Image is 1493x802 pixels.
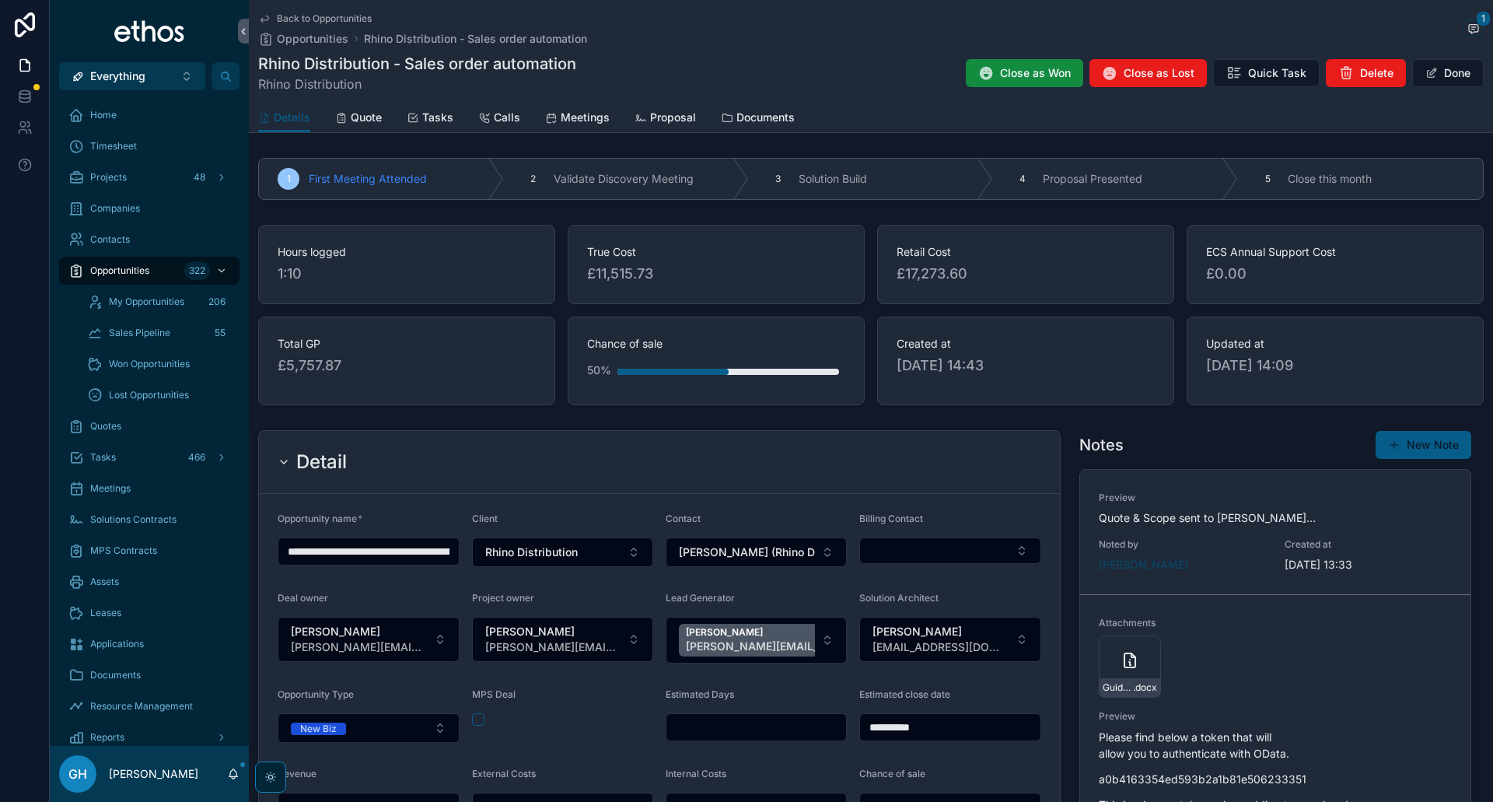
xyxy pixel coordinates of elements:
[1099,511,1316,524] span: Quote & Scope sent to [PERSON_NAME]...
[184,448,210,467] div: 466
[472,538,654,567] button: Select Button
[472,768,536,779] span: External Costs
[278,768,316,779] span: Revenue
[1099,617,1173,629] span: Attachments
[545,103,610,135] a: Meetings
[109,358,190,370] span: Won Opportunities
[109,296,184,308] span: My Opportunities
[1412,59,1484,87] button: Done
[679,545,815,560] span: [PERSON_NAME] (Rhino Distribution )
[1476,11,1491,26] span: 1
[587,263,845,285] span: £11,515.73
[859,592,939,604] span: Solution Architect
[68,765,87,783] span: GH
[587,336,845,352] span: Chance of sale
[90,638,144,650] span: Applications
[59,475,240,503] a: Meetings
[189,168,210,187] div: 48
[78,319,240,347] a: Sales Pipeline55
[485,639,622,655] span: [PERSON_NAME][EMAIL_ADDRESS][PERSON_NAME][DOMAIN_NAME]
[296,450,347,475] h2: Detail
[1206,336,1464,352] span: Updated at
[59,723,240,751] a: Reports
[966,59,1083,87] button: Close as Won
[184,261,210,280] div: 322
[478,103,520,135] a: Calls
[1099,557,1188,573] span: [PERSON_NAME]
[59,537,240,565] a: MPS Contracts
[59,692,240,720] a: Resource Management
[1019,173,1026,185] span: 4
[1089,59,1207,87] button: Close as Lost
[686,639,935,654] span: [PERSON_NAME][EMAIL_ADDRESS][PERSON_NAME][DOMAIN_NAME]
[278,688,354,700] span: Opportunity Type
[90,202,140,215] span: Companies
[897,336,1155,352] span: Created at
[59,568,240,596] a: Assets
[78,288,240,316] a: My Opportunities206
[278,513,357,524] span: Opportunity name
[422,110,453,125] span: Tasks
[530,173,536,185] span: 2
[1206,355,1464,376] span: [DATE] 14:09
[1376,431,1471,459] button: New Note
[287,173,291,185] span: 1
[1285,538,1452,551] span: Created at
[587,244,845,260] span: True Cost
[679,624,957,657] button: Unselect 75
[351,110,382,125] span: Quote
[109,327,170,339] span: Sales Pipeline
[736,110,795,125] span: Documents
[1000,65,1071,81] span: Close as Won
[554,171,694,187] span: Validate Discovery Meeting
[872,624,1009,639] span: [PERSON_NAME]
[472,617,654,662] button: Select Button
[1099,771,1452,787] p: a0b4163354ed593b2a1b81e506233351
[666,592,735,604] span: Lead Generator
[494,110,520,125] span: Calls
[1288,171,1372,187] span: Close this month
[277,12,372,25] span: Back to Opportunities
[666,538,847,567] button: Select Button
[78,381,240,409] a: Lost Opportunities
[278,592,328,604] span: Deal owner
[472,592,534,604] span: Project owner
[1124,65,1194,81] span: Close as Lost
[59,443,240,471] a: Tasks466
[635,103,696,135] a: Proposal
[258,31,348,47] a: Opportunities
[90,607,121,619] span: Leases
[90,171,127,184] span: Projects
[59,226,240,254] a: Contacts
[666,513,701,524] span: Contact
[90,420,121,433] span: Quotes
[799,171,867,187] span: Solution Build
[258,53,576,75] h1: Rhino Distribution - Sales order automation
[309,171,427,187] span: First Meeting Attended
[1206,263,1464,285] span: £0.00
[59,101,240,129] a: Home
[1099,538,1266,551] span: Noted by
[666,688,734,700] span: Estimated Days
[59,412,240,440] a: Quotes
[278,244,536,260] span: Hours logged
[686,626,935,639] span: [PERSON_NAME]
[274,110,310,125] span: Details
[50,90,249,746] div: scrollable content
[90,545,157,557] span: MPS Contracts
[78,350,240,378] a: Won Opportunities
[300,723,337,735] div: New Biz
[1463,20,1484,40] button: 1
[1080,470,1470,594] a: PreviewQuote & Scope sent to [PERSON_NAME]...Noted by[PERSON_NAME]Created at[DATE] 13:33
[859,688,950,700] span: Estimated close date
[666,768,726,779] span: Internal Costs
[897,244,1155,260] span: Retail Cost
[1099,710,1452,723] span: Preview
[59,163,240,191] a: Projects48
[721,103,795,135] a: Documents
[59,194,240,222] a: Companies
[59,62,205,90] button: Select Button
[90,68,145,84] span: Everything
[210,324,230,342] div: 55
